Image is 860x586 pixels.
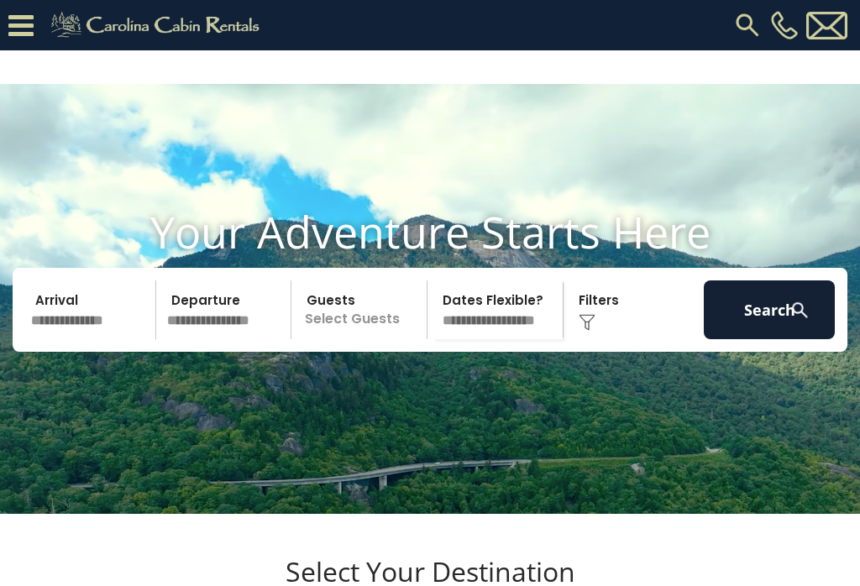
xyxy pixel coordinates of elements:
[732,10,763,40] img: search-regular.svg
[767,11,802,39] a: [PHONE_NUMBER]
[789,300,810,321] img: search-regular-white.png
[296,280,427,339] p: Select Guests
[13,206,847,258] h1: Your Adventure Starts Here
[704,280,835,339] button: Search
[579,314,595,331] img: filter--v1.png
[42,8,274,42] img: Khaki-logo.png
